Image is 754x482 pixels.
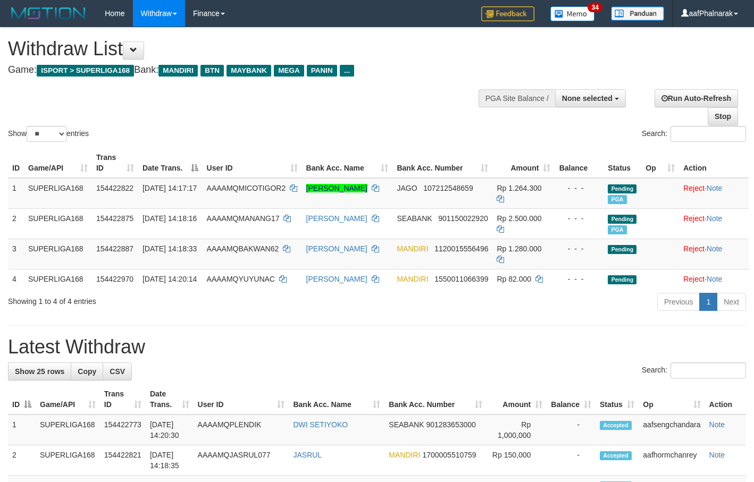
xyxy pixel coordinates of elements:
[8,336,746,358] h1: Latest Withdraw
[36,445,100,476] td: SUPERLIGA168
[143,244,197,253] span: [DATE] 14:18:33
[487,445,547,476] td: Rp 150,000
[641,148,679,178] th: Op: activate to sort column ascending
[100,445,146,476] td: 154422821
[497,214,541,223] span: Rp 2.500.000
[547,384,596,415] th: Balance: activate to sort column ascending
[8,5,89,21] img: MOTION_logo.png
[8,148,24,178] th: ID
[397,244,428,253] span: MANDIRI
[24,239,92,269] td: SUPERLIGA168
[487,415,547,445] td: Rp 1,000,000
[96,214,133,223] span: 154422875
[200,65,224,77] span: BTN
[8,178,24,209] td: 1
[611,6,664,21] img: panduan.png
[96,184,133,192] span: 154422822
[71,362,103,380] a: Copy
[138,148,203,178] th: Date Trans.: activate to sort column descending
[15,367,64,376] span: Show 25 rows
[608,225,626,234] span: Marked by aafsengchandara
[143,214,197,223] span: [DATE] 14:18:16
[207,184,286,192] span: AAAAMQMICOTIGOR2
[146,384,194,415] th: Date Trans.: activate to sort column ascending
[709,451,725,459] a: Note
[392,148,492,178] th: Bank Acc. Number: activate to sort column ascending
[8,362,71,380] a: Show 25 rows
[655,89,738,107] a: Run Auto-Refresh
[642,362,746,378] label: Search:
[657,293,700,311] a: Previous
[423,184,473,192] span: Copy 107212548659 to clipboard
[497,275,531,283] span: Rp 82.000
[302,148,393,178] th: Bank Acc. Name: activate to sort column ascending
[717,293,746,311] a: Next
[608,275,636,284] span: Pending
[96,275,133,283] span: 154422970
[306,214,367,223] a: [PERSON_NAME]
[110,367,125,376] span: CSV
[492,148,555,178] th: Amount: activate to sort column ascending
[8,415,36,445] td: 1
[397,275,428,283] span: MANDIRI
[434,275,488,283] span: Copy 1550011066399 to clipboard
[227,65,271,77] span: MAYBANK
[397,184,417,192] span: JAGO
[708,107,738,125] a: Stop
[604,148,641,178] th: Status
[608,184,636,193] span: Pending
[683,214,705,223] a: Reject
[203,148,302,178] th: User ID: activate to sort column ascending
[497,244,541,253] span: Rp 1.280.000
[707,184,723,192] a: Note
[481,6,534,21] img: Feedback.jpg
[679,178,749,209] td: ·
[559,183,599,193] div: - - -
[307,65,337,77] span: PANIN
[8,65,492,75] h4: Game: Bank:
[37,65,134,77] span: ISPORT > SUPERLIGA168
[24,148,92,178] th: Game/API: activate to sort column ascending
[588,3,602,12] span: 34
[143,275,197,283] span: [DATE] 14:20:14
[683,244,705,253] a: Reject
[679,148,749,178] th: Action
[8,208,24,239] td: 2
[158,65,198,77] span: MANDIRI
[479,89,555,107] div: PGA Site Balance /
[92,148,138,178] th: Trans ID: activate to sort column ascending
[709,420,725,429] a: Note
[340,65,354,77] span: ...
[146,445,194,476] td: [DATE] 14:18:35
[36,384,100,415] th: Game/API: activate to sort column ascending
[207,275,275,283] span: AAAAMQYUYUNAC
[194,415,289,445] td: AAAAMQPLENDIK
[146,415,194,445] td: [DATE] 14:20:30
[707,244,723,253] a: Note
[274,65,304,77] span: MEGA
[707,275,723,283] a: Note
[497,184,541,192] span: Rp 1.264.300
[384,384,487,415] th: Bank Acc. Number: activate to sort column ascending
[555,89,626,107] button: None selected
[293,451,322,459] a: JASRUL
[596,384,639,415] th: Status: activate to sort column ascending
[8,269,24,289] td: 4
[608,215,636,224] span: Pending
[639,415,705,445] td: aafsengchandara
[608,195,626,204] span: Marked by aafsoumeymey
[639,384,705,415] th: Op: activate to sort column ascending
[207,244,279,253] span: AAAAMQBAKWAN62
[24,178,92,209] td: SUPERLIGA168
[36,415,100,445] td: SUPERLIGA168
[143,184,197,192] span: [DATE] 14:17:17
[434,244,488,253] span: Copy 1120015556496 to clipboard
[600,451,632,460] span: Accepted
[671,126,746,142] input: Search:
[547,445,596,476] td: -
[24,208,92,239] td: SUPERLIGA168
[103,362,132,380] a: CSV
[207,214,280,223] span: AAAAMQMANANG17
[642,126,746,142] label: Search:
[194,384,289,415] th: User ID: activate to sort column ascending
